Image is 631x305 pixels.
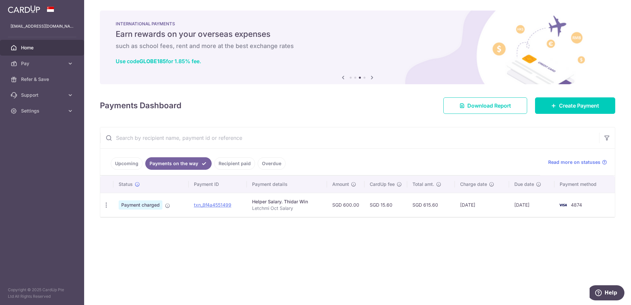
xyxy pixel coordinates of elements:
h4: Payments Dashboard [100,100,181,112]
td: SGD 15.60 [364,193,407,217]
th: Payment method [554,176,615,193]
div: Helper Salary. Thidar Win [252,198,322,205]
input: Search by recipient name, payment id or reference [100,127,599,148]
span: Settings [21,108,64,114]
td: [DATE] [509,193,554,217]
h6: such as school fees, rent and more at the best exchange rates [116,42,599,50]
img: International Payment Banner [100,11,615,84]
img: Bank Card [556,201,570,209]
th: Payment details [247,176,327,193]
th: Payment ID [189,176,247,193]
span: Amount [332,181,349,188]
span: Charge date [460,181,487,188]
h5: Earn rewards on your overseas expenses [116,29,599,39]
a: Create Payment [535,97,615,114]
p: [EMAIL_ADDRESS][DOMAIN_NAME] [11,23,74,30]
img: CardUp [8,5,40,13]
span: CardUp fee [370,181,395,188]
span: Total amt. [412,181,434,188]
td: SGD 615.60 [407,193,455,217]
b: GLOBE185 [139,58,166,64]
span: Home [21,44,64,51]
span: Support [21,92,64,98]
td: SGD 600.00 [327,193,364,217]
span: Due date [514,181,534,188]
a: Upcoming [111,157,143,170]
p: Letchmi Oct Salary [252,205,322,212]
span: Payment charged [119,200,162,210]
a: Overdue [258,157,286,170]
span: Refer & Save [21,76,64,83]
span: Read more on statuses [548,159,600,165]
a: Payments on the way [145,157,212,170]
p: INTERNATIONAL PAYMENTS [116,21,599,26]
span: 4874 [571,202,582,208]
a: Recipient paid [214,157,255,170]
span: Status [119,181,133,188]
span: Download Report [467,102,511,110]
span: Create Payment [559,102,599,110]
span: Pay [21,60,64,67]
a: Download Report [443,97,527,114]
a: txn_8f4a4551499 [194,202,231,208]
td: [DATE] [455,193,509,217]
a: Read more on statuses [548,159,607,165]
iframe: Opens a widget where you can find more information [590,285,624,302]
a: Use codeGLOBE185for 1.85% fee. [116,58,201,64]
